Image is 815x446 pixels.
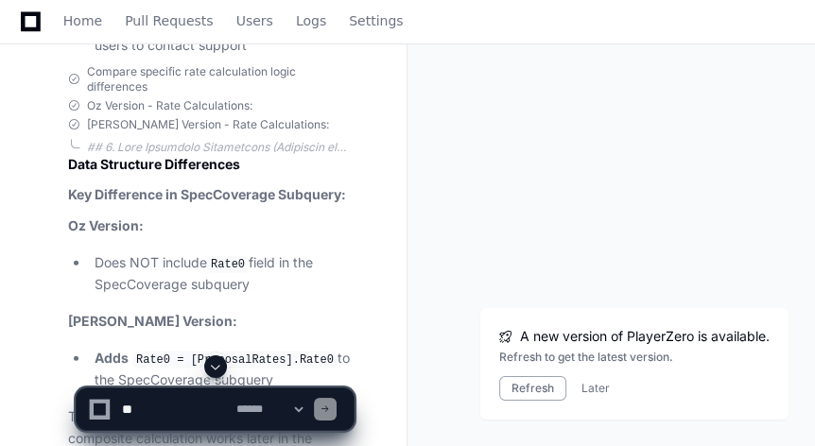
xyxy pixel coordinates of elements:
div: Refresh to get the latest version. [499,350,770,365]
button: Refresh [499,376,566,401]
li: Does NOT include field in the SpecCoverage subquery [89,252,354,296]
li: to the SpecCoverage subquery [89,348,354,391]
span: Compare specific rate calculation logic differences [87,64,354,94]
strong: Oz Version: [68,217,144,233]
span: Settings [349,15,403,26]
span: [PERSON_NAME] Version - Rate Calculations: [87,117,329,132]
span: Oz Version - Rate Calculations: [87,98,252,113]
span: Logs [296,15,326,26]
strong: Adds [95,350,129,366]
code: Rate0 [207,256,249,273]
textarea: To enrich screen reader interactions, please activate Accessibility in Grammarly extension settings [118,388,233,430]
code: Rate0 = [ProposalRates].Rate0 [132,352,338,369]
span: Home [63,15,102,26]
span: Users [236,15,273,26]
strong: [PERSON_NAME] Version: [68,313,237,329]
button: Later [581,381,610,396]
h2: Data Structure Differences [68,155,354,174]
span: Pull Requests [125,15,213,26]
span: A new version of PlayerZero is available. [520,327,770,346]
strong: Key Difference in SpecCoverage Subquery: [68,186,346,202]
div: ## 6. Lore Ipsumdolo Sitametcons (Adipiscin el seddoeiu) Tem in utla et dol MagnAaliquae adminimv... [87,140,354,155]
